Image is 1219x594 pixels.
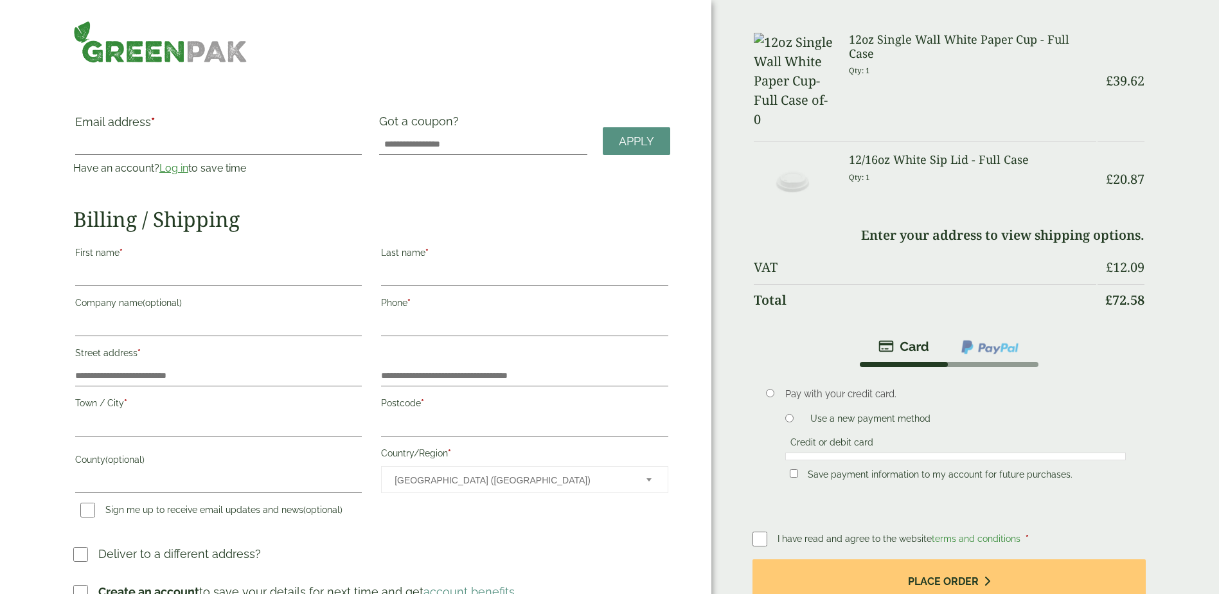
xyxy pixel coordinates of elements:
[381,294,668,316] label: Phone
[143,298,182,308] span: (optional)
[120,248,123,258] abbr: required
[448,448,451,458] abbr: required
[425,248,429,258] abbr: required
[75,294,362,316] label: Company name
[124,398,127,408] abbr: required
[75,244,362,265] label: First name
[619,134,654,148] span: Apply
[151,115,155,129] abbr: required
[138,348,141,358] abbr: required
[379,114,464,134] label: Got a coupon?
[603,127,670,155] a: Apply
[395,467,628,494] span: United Kingdom (UK)
[98,545,261,562] p: Deliver to a different address?
[381,244,668,265] label: Last name
[381,444,668,466] label: Country/Region
[75,451,362,473] label: County
[381,394,668,416] label: Postcode
[407,298,411,308] abbr: required
[75,394,362,416] label: Town / City
[73,21,247,63] img: GreenPak Supplies
[75,344,362,366] label: Street address
[381,466,668,493] span: Country/Region
[421,398,424,408] abbr: required
[303,505,343,515] span: (optional)
[105,455,145,465] span: (optional)
[73,161,364,176] p: Have an account? to save time
[73,207,670,231] h2: Billing / Shipping
[75,116,362,134] label: Email address
[80,503,95,517] input: Sign me up to receive email updates and news(optional)
[75,505,348,519] label: Sign me up to receive email updates and news
[159,162,188,174] a: Log in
